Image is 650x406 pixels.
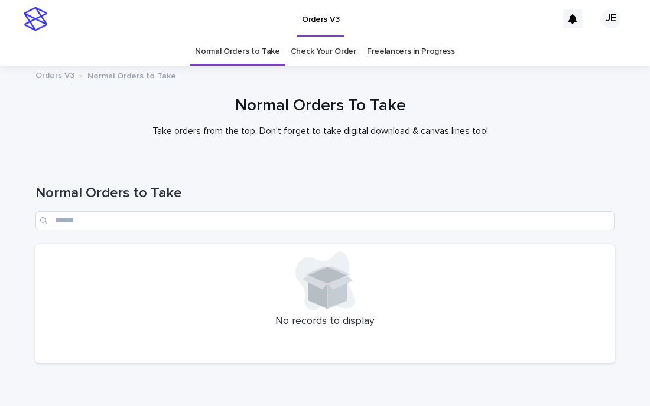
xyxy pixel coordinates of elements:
[367,38,455,66] a: Freelancers in Progress
[35,211,615,230] input: Search
[195,38,280,66] a: Normal Orders to Take
[43,315,607,328] p: No records to display
[291,38,356,66] a: Check Your Order
[602,9,620,28] div: JE
[31,96,610,116] h1: Normal Orders To Take
[35,185,615,202] h1: Normal Orders to Take
[35,68,74,81] a: Orders V3
[87,68,176,81] p: Normal Orders to Take
[84,126,557,137] p: Take orders from the top. Don't forget to take digital download & canvas lines too!
[24,7,47,31] img: stacker-logo-s-only.png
